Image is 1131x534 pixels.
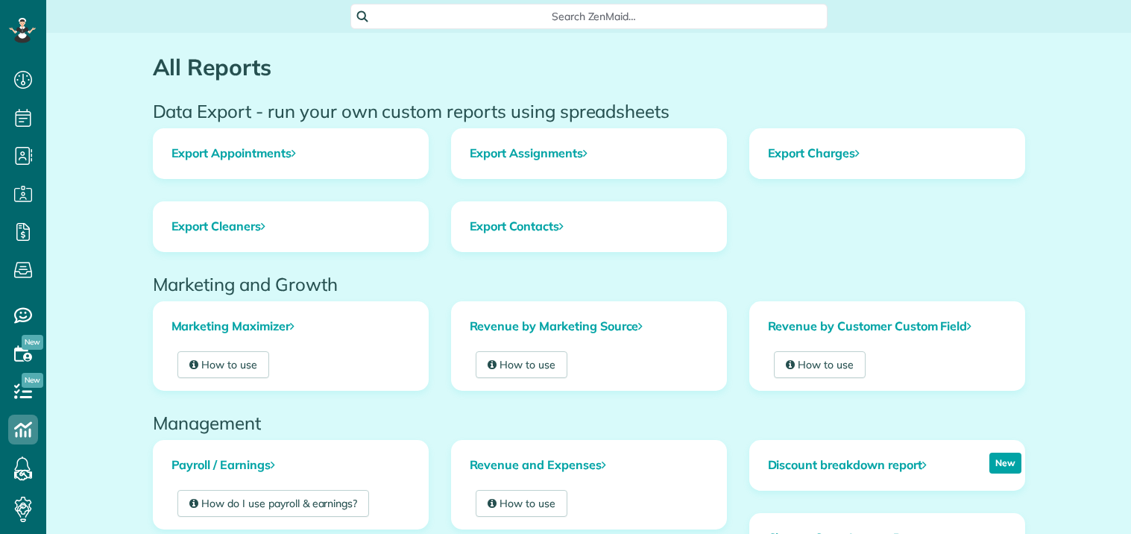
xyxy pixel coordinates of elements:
a: Export Assignments [452,129,726,178]
a: Payroll / Earnings [154,441,428,490]
span: New [22,335,43,350]
a: How to use [774,351,866,378]
a: How do I use payroll & earnings? [177,490,370,517]
a: How to use [177,351,270,378]
a: Revenue by Marketing Source [452,302,726,351]
p: New [989,453,1021,474]
a: Revenue by Customer Custom Field [750,302,1024,351]
a: How to use [476,490,568,517]
a: Export Charges [750,129,1024,178]
h1: All Reports [153,55,1025,80]
span: New [22,373,43,388]
a: Marketing Maximizer [154,302,428,351]
h2: Management [153,413,1025,433]
a: Export Cleaners [154,202,428,251]
a: Revenue and Expenses [452,441,726,490]
a: Discount breakdown report [750,441,945,490]
h2: Marketing and Growth [153,274,1025,294]
a: Export Appointments [154,129,428,178]
a: Export Contacts [452,202,726,251]
a: How to use [476,351,568,378]
h2: Data Export - run your own custom reports using spreadsheets [153,101,1025,121]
